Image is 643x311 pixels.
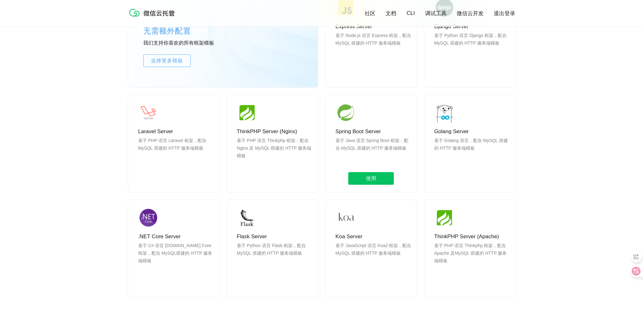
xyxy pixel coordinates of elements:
p: 我们支持你喜欢的所有框架模板 [143,40,238,47]
p: 基于 C# 语言 [DOMAIN_NAME] Core 框架，配合 MySQL搭建的 HTTP 服务端模板 [138,242,214,272]
p: Golang Server [434,128,510,135]
p: 基于 Python 语言 Flask 框架，配合 MySQL 搭建的 HTTP 服务端模板 [237,242,313,272]
img: 微信云托管 [128,6,179,19]
p: Spring Boot Server [336,128,411,135]
p: 基于 Node.js 语言 Express 框架，配合 MySQL 搭建的 HTTP 服务端模板 [336,32,411,62]
p: Flask Server [237,233,313,240]
a: 退出登录 [494,10,515,17]
p: 基于 PHP 语言 Thinkphp 框架，配合 Nginx 及 MySQL 搭建的 HTTP 服务端模板 [237,137,313,167]
a: 微信云托管 [128,15,179,20]
a: CLI [406,10,415,16]
span: 选择更多模板 [144,57,190,65]
span: 使用 [348,172,394,185]
p: ThinkPHP Server (Apache) [434,233,510,240]
p: Koa Server [336,233,411,240]
p: 基于 PHP 语言 Laravel 框架，配合 MySQL 搭建的 HTTP 服务端模板 [138,137,214,167]
p: 基于 JavaScript 语言 Koa2 框架，配合 MySQL 搭建的 HTTP 服务端模板 [336,242,411,272]
p: .NET Core Server [138,233,214,240]
p: 基于 PHP 语言 Thinkphp 框架，配合 Apache 及MySQL 搭建的 HTTP 服务端模板 [434,242,510,272]
p: 基于 Golang 语言，配合 MySQL 搭建的 HTTP 服务端模板 [434,137,510,167]
p: Express Server [336,23,411,30]
p: ThinkPHP Server (Nginx) [237,128,313,135]
a: 社区 [365,10,375,17]
a: 微信云开发 [457,10,484,17]
p: 基于 Java 语言 Spring Boot 框架，配合 MySQL 搭建的 HTTP 服务端模板 [336,137,411,167]
a: 文档 [386,10,396,17]
a: 调试工具 [425,10,447,17]
p: Django Server [434,23,510,30]
p: 基于 Python 语言 Django 框架，配合 MySQL 搭建的 HTTP 服务端模板 [434,32,510,62]
p: Laravel Server [138,128,214,135]
p: 无需额外配置 [143,25,238,37]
